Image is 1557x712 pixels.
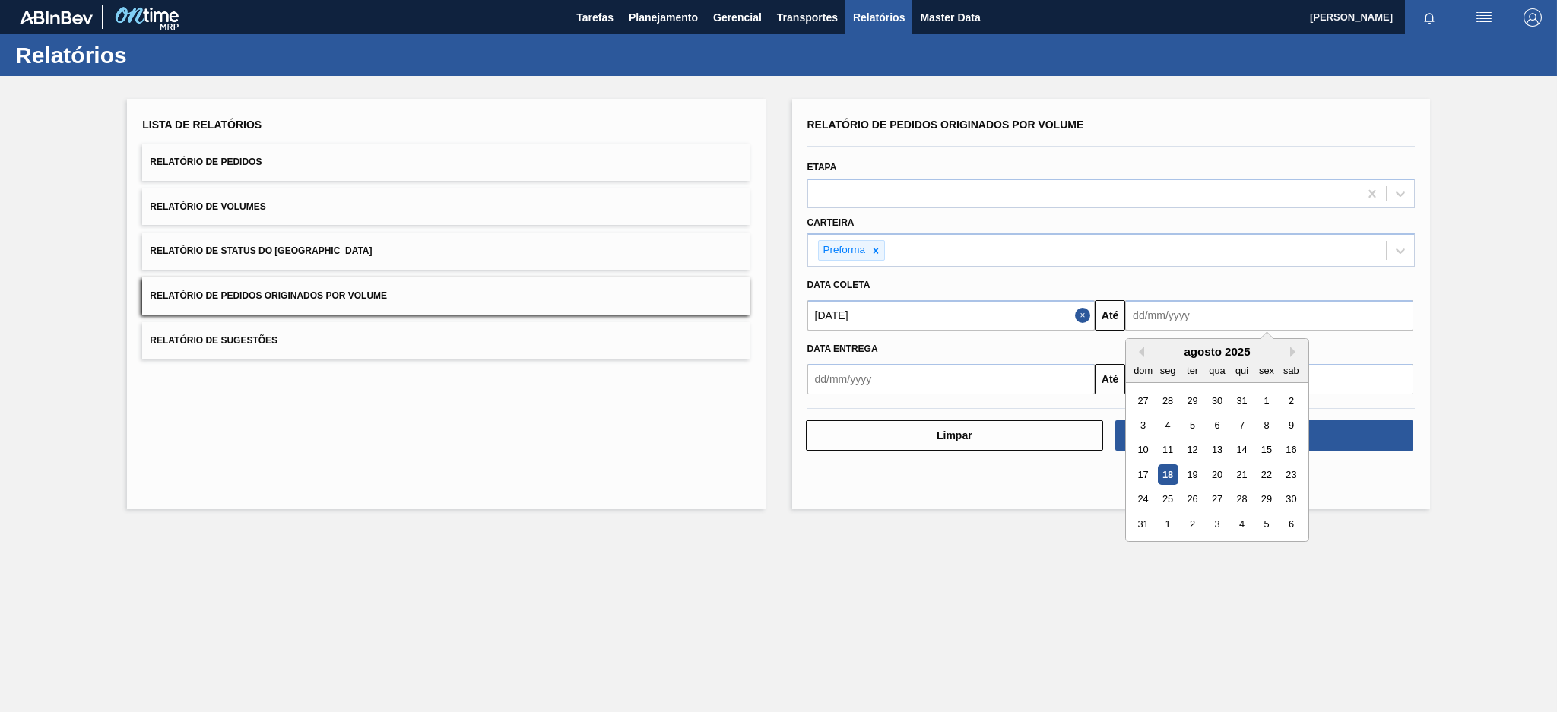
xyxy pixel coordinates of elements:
span: Tarefas [576,8,614,27]
div: Choose quinta-feira, 28 de agosto de 2025 [1232,489,1252,510]
input: dd/mm/yyyy [1125,300,1413,331]
button: Relatório de Volumes [142,188,750,226]
span: Relatório de Pedidos Originados por Volume [807,119,1084,131]
div: Choose terça-feira, 2 de setembro de 2025 [1182,514,1203,534]
button: Close [1075,300,1095,331]
label: Carteira [807,217,855,228]
div: Choose quarta-feira, 30 de julho de 2025 [1207,391,1228,411]
div: Choose sábado, 30 de agosto de 2025 [1281,489,1302,510]
span: Relatório de Volumes [150,201,265,212]
div: Choose segunda-feira, 11 de agosto de 2025 [1158,440,1178,460]
button: Relatório de Status do [GEOGRAPHIC_DATA] [142,233,750,270]
div: Choose sexta-feira, 8 de agosto de 2025 [1256,415,1276,435]
div: Choose segunda-feira, 18 de agosto de 2025 [1158,464,1178,485]
div: Choose quarta-feira, 3 de setembro de 2025 [1207,514,1228,534]
div: Choose domingo, 3 de agosto de 2025 [1133,415,1153,435]
button: Relatório de Pedidos [142,144,750,181]
div: Choose quinta-feira, 31 de julho de 2025 [1232,391,1252,411]
div: Choose domingo, 17 de agosto de 2025 [1133,464,1153,485]
div: dom [1133,360,1153,381]
img: Logout [1524,8,1542,27]
div: Choose quinta-feira, 21 de agosto de 2025 [1232,464,1252,485]
input: dd/mm/yyyy [807,364,1096,394]
button: Até [1095,364,1125,394]
div: Choose domingo, 31 de agosto de 2025 [1133,514,1153,534]
div: Choose domingo, 24 de agosto de 2025 [1133,489,1153,510]
span: Relatório de Pedidos [150,157,262,167]
img: TNhmsLtSVTkK8tSr43FrP2fwEKptu5GPRR3wAAAABJRU5ErkJggg== [20,11,93,24]
div: Choose segunda-feira, 1 de setembro de 2025 [1158,514,1178,534]
button: Relatório de Sugestões [142,322,750,359]
div: Choose quarta-feira, 27 de agosto de 2025 [1207,489,1228,510]
div: Choose quarta-feira, 20 de agosto de 2025 [1207,464,1228,485]
span: Lista de Relatórios [142,119,262,131]
div: Choose terça-feira, 12 de agosto de 2025 [1182,440,1203,460]
div: Choose sexta-feira, 29 de agosto de 2025 [1256,489,1276,510]
span: Relatório de Status do [GEOGRAPHIC_DATA] [150,245,372,256]
div: Choose sábado, 16 de agosto de 2025 [1281,440,1302,460]
div: sab [1281,360,1302,381]
span: Master Data [920,8,980,27]
div: month 2025-08 [1130,388,1303,536]
div: qui [1232,360,1252,381]
div: ter [1182,360,1203,381]
button: Até [1095,300,1125,331]
div: seg [1158,360,1178,381]
div: qua [1207,360,1228,381]
div: Choose sexta-feira, 15 de agosto de 2025 [1256,440,1276,460]
div: Choose sábado, 6 de setembro de 2025 [1281,514,1302,534]
div: Choose quarta-feira, 13 de agosto de 2025 [1207,440,1228,460]
div: Choose quinta-feira, 7 de agosto de 2025 [1232,415,1252,435]
div: Choose segunda-feira, 4 de agosto de 2025 [1158,415,1178,435]
span: Relatórios [853,8,905,27]
div: Choose terça-feira, 26 de agosto de 2025 [1182,489,1203,510]
button: Next Month [1290,347,1301,357]
div: Choose domingo, 27 de julho de 2025 [1133,391,1153,411]
div: Choose quinta-feira, 4 de setembro de 2025 [1232,514,1252,534]
div: Choose sexta-feira, 22 de agosto de 2025 [1256,464,1276,485]
button: Previous Month [1134,347,1144,357]
div: sex [1256,360,1276,381]
span: Transportes [777,8,838,27]
div: Choose domingo, 10 de agosto de 2025 [1133,440,1153,460]
button: Limpar [806,420,1104,451]
div: Choose terça-feira, 29 de julho de 2025 [1182,391,1203,411]
img: userActions [1475,8,1493,27]
div: Choose sexta-feira, 1 de agosto de 2025 [1256,391,1276,411]
span: Relatório de Pedidos Originados por Volume [150,290,387,301]
input: dd/mm/yyyy [807,300,1096,331]
button: Download [1115,420,1413,451]
button: Notificações [1405,7,1454,28]
div: Choose sábado, 9 de agosto de 2025 [1281,415,1302,435]
div: agosto 2025 [1126,345,1308,358]
button: Relatório de Pedidos Originados por Volume [142,277,750,315]
span: Data entrega [807,343,878,354]
span: Gerencial [713,8,762,27]
h1: Relatórios [15,46,285,64]
div: Choose sábado, 2 de agosto de 2025 [1281,391,1302,411]
div: Choose segunda-feira, 28 de julho de 2025 [1158,391,1178,411]
div: Choose quarta-feira, 6 de agosto de 2025 [1207,415,1228,435]
span: Relatório de Sugestões [150,335,277,346]
div: Choose sábado, 23 de agosto de 2025 [1281,464,1302,485]
div: Choose terça-feira, 19 de agosto de 2025 [1182,464,1203,485]
div: Choose sexta-feira, 5 de setembro de 2025 [1256,514,1276,534]
div: Preforma [819,241,868,260]
div: Choose terça-feira, 5 de agosto de 2025 [1182,415,1203,435]
div: Choose segunda-feira, 25 de agosto de 2025 [1158,489,1178,510]
div: Choose quinta-feira, 14 de agosto de 2025 [1232,440,1252,460]
span: Planejamento [629,8,698,27]
label: Etapa [807,162,837,172]
span: Data coleta [807,280,870,290]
